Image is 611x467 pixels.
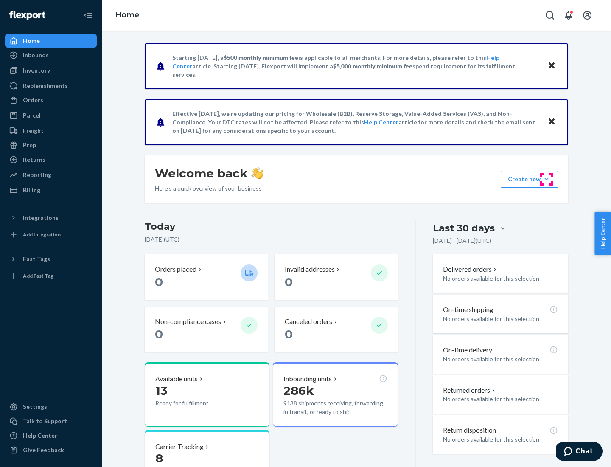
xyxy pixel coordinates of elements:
button: Close [546,116,557,128]
p: Effective [DATE], we're updating our pricing for Wholesale (B2B), Reserve Storage, Value-Added Se... [172,110,539,135]
div: Integrations [23,214,59,222]
button: Non-compliance cases 0 [145,307,268,352]
button: Give Feedback [5,443,97,457]
p: Carrier Tracking [155,442,204,452]
div: Replenishments [23,82,68,90]
span: 8 [155,451,163,465]
p: On-time shipping [443,305,493,315]
p: Ready for fulfillment [155,399,234,408]
button: Talk to Support [5,414,97,428]
a: Orders [5,93,97,107]
div: Last 30 days [433,222,495,235]
span: 286k [283,383,314,398]
button: Open notifications [560,7,577,24]
p: Return disposition [443,425,496,435]
a: Help Center [364,118,398,126]
p: No orders available for this selection [443,274,558,283]
p: Inbounding units [283,374,332,384]
div: Home [23,37,40,45]
span: 0 [285,327,293,341]
span: $500 monthly minimum fee [224,54,298,61]
div: Billing [23,186,40,194]
h3: Today [145,220,398,233]
h1: Welcome back [155,166,263,181]
p: Invalid addresses [285,264,335,274]
p: Orders placed [155,264,196,274]
ol: breadcrumbs [109,3,146,28]
button: Available units13Ready for fulfillment [145,362,269,427]
button: Delivered orders [443,264,499,274]
a: Replenishments [5,79,97,93]
a: Help Center [5,429,97,442]
div: Settings [23,402,47,411]
div: Reporting [23,171,51,179]
button: Open Search Box [541,7,558,24]
span: 0 [155,275,163,289]
div: Fast Tags [23,255,50,263]
div: Help Center [23,431,57,440]
p: Here’s a quick overview of your business [155,184,263,193]
a: Settings [5,400,97,414]
a: Home [115,10,140,20]
a: Inventory [5,64,97,77]
div: Add Fast Tag [23,272,53,279]
span: 0 [285,275,293,289]
p: [DATE] - [DATE] ( UTC ) [433,236,491,245]
a: Billing [5,183,97,197]
div: Orders [23,96,43,104]
p: No orders available for this selection [443,395,558,403]
button: Open account menu [579,7,596,24]
img: Flexport logo [9,11,45,20]
div: Give Feedback [23,446,64,454]
button: Help Center [594,212,611,255]
a: Reporting [5,168,97,182]
img: hand-wave emoji [251,167,263,179]
p: No orders available for this selection [443,435,558,444]
p: On-time delivery [443,345,492,355]
div: Inbounds [23,51,49,59]
button: Close [546,60,557,72]
p: [DATE] ( UTC ) [145,235,398,244]
span: 13 [155,383,167,398]
a: Prep [5,138,97,152]
button: Create new [501,171,558,188]
button: Orders placed 0 [145,254,268,300]
a: Inbounds [5,48,97,62]
span: $5,000 monthly minimum fee [333,62,412,70]
button: Fast Tags [5,252,97,266]
p: Available units [155,374,198,384]
iframe: Opens a widget where you can chat to one of our agents [556,442,603,463]
a: Add Integration [5,228,97,242]
button: Inbounding units286k9138 shipments receiving, forwarding, in transit, or ready to ship [273,362,398,427]
div: Inventory [23,66,50,75]
a: Home [5,34,97,48]
div: Add Integration [23,231,61,238]
button: Canceled orders 0 [275,307,398,352]
button: Returned orders [443,385,497,395]
p: Starting [DATE], a is applicable to all merchants. For more details, please refer to this article... [172,53,539,79]
a: Returns [5,153,97,166]
div: Prep [23,141,36,149]
span: 0 [155,327,163,341]
div: Parcel [23,111,41,120]
p: Canceled orders [285,317,332,326]
a: Freight [5,124,97,138]
div: Returns [23,155,45,164]
button: Integrations [5,211,97,225]
p: Non-compliance cases [155,317,221,326]
p: No orders available for this selection [443,315,558,323]
div: Talk to Support [23,417,67,425]
p: No orders available for this selection [443,355,558,363]
a: Parcel [5,109,97,122]
button: Invalid addresses 0 [275,254,398,300]
div: Freight [23,127,44,135]
a: Add Fast Tag [5,269,97,283]
p: 9138 shipments receiving, forwarding, in transit, or ready to ship [283,399,387,416]
button: Close Navigation [80,7,97,24]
